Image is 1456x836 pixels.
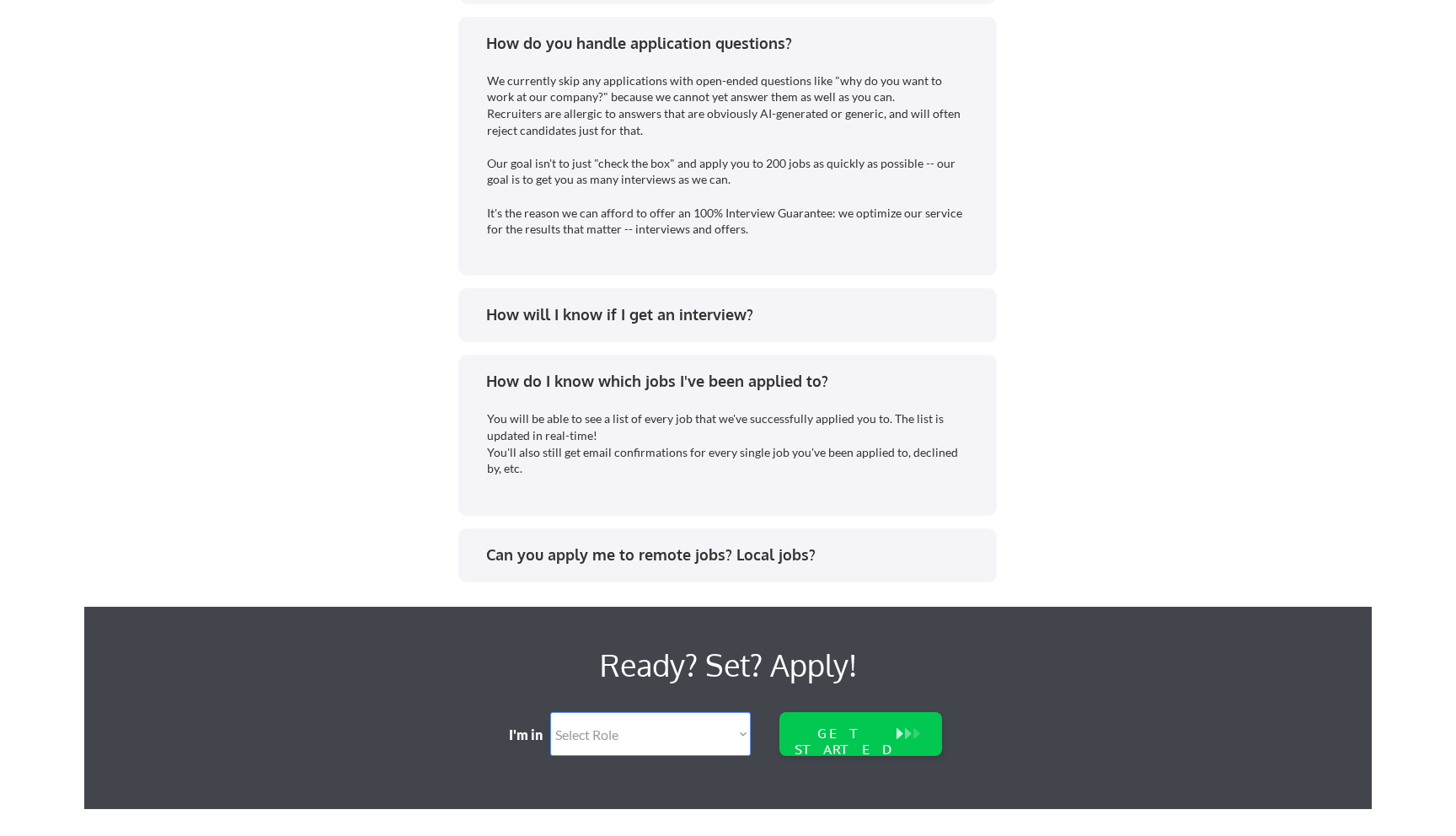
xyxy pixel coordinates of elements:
div: How will I know if I get an interview? [486,304,981,325]
div: Ready? Set? Apply! [320,640,1136,689]
div: I'm in [509,726,554,744]
div: You will be able to see a list of every job that we've successfully applied you to. The list is u... [487,410,971,476]
div: GET STARTED [790,726,898,758]
div: How do I know which jobs I've been applied to? [486,371,981,392]
div: We currently skip any applications with open-ended questions like "why do you want to work at our... [487,72,971,238]
div: Can you apply me to remote jobs? Local jobs? [486,544,981,565]
div: How do you handle application questions? [486,33,981,54]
